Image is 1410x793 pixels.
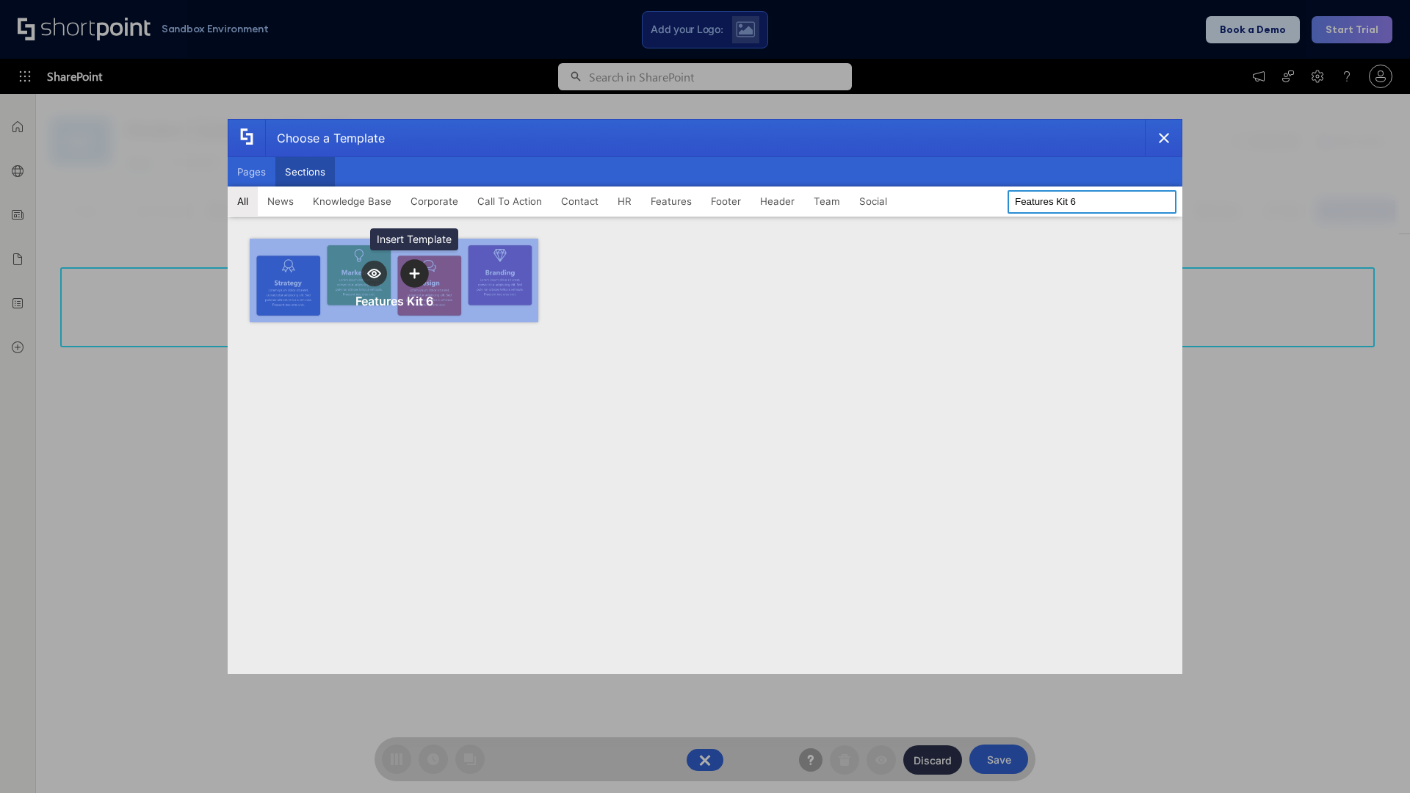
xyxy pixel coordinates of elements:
button: Features [641,187,701,216]
button: All [228,187,258,216]
button: Corporate [401,187,468,216]
button: Sections [275,157,335,187]
input: Search [1008,190,1176,214]
button: Social [850,187,897,216]
button: Team [804,187,850,216]
button: Pages [228,157,275,187]
button: Contact [552,187,608,216]
button: Call To Action [468,187,552,216]
div: Features Kit 6 [355,294,433,308]
div: template selector [228,119,1182,674]
div: Choose a Template [265,120,385,156]
button: Footer [701,187,751,216]
iframe: Chat Widget [1146,623,1410,793]
button: Header [751,187,804,216]
button: HR [608,187,641,216]
button: Knowledge Base [303,187,401,216]
button: News [258,187,303,216]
